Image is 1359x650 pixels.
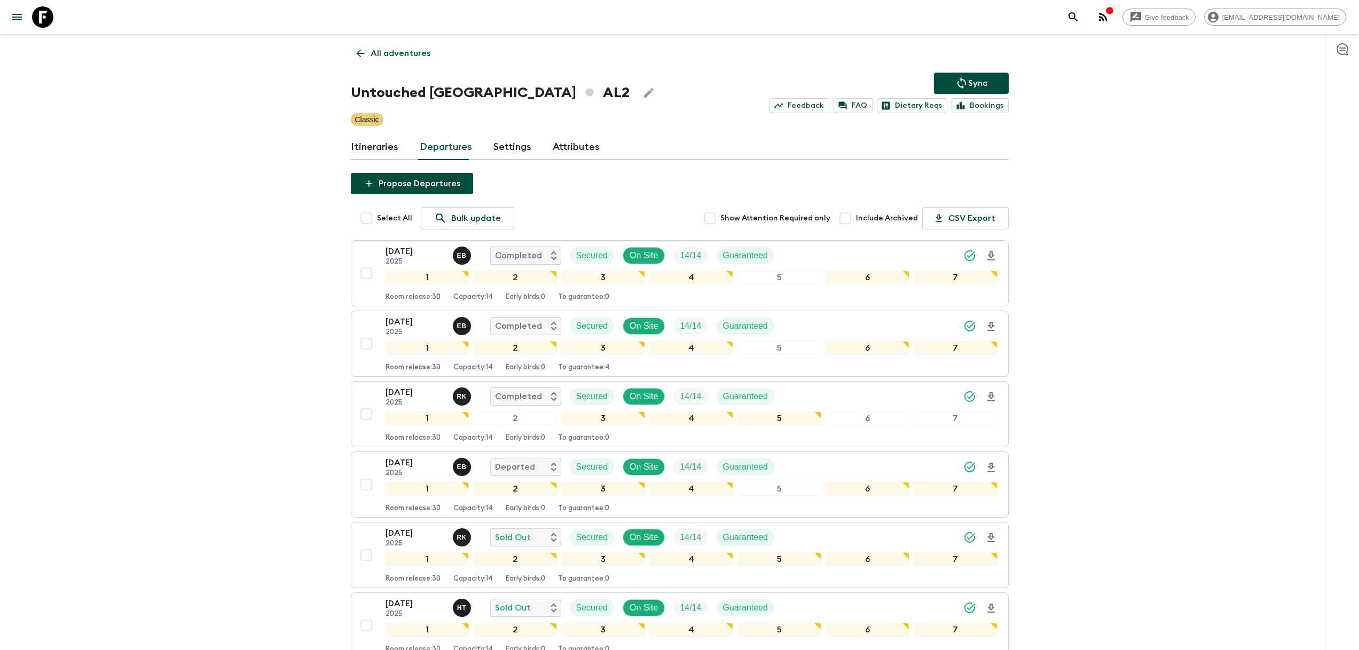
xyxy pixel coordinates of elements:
p: 14 / 14 [680,601,701,614]
a: Settings [493,134,531,160]
div: Secured [570,529,615,546]
div: Secured [570,318,615,335]
p: R K [457,533,467,542]
div: 2 [473,552,557,566]
div: On Site [623,599,665,616]
button: [DATE]2025Erild BallaCompletedSecuredOn SiteTrip FillGuaranteed1234567Room release:30Capacity:14E... [351,311,1009,377]
div: 4 [649,271,733,284]
p: 2025 [386,399,444,407]
div: 7 [914,623,997,637]
p: [DATE] [386,386,444,399]
svg: Synced Successfully [963,601,976,614]
p: On Site [630,531,658,544]
div: On Site [623,388,665,405]
p: Departed [495,461,535,473]
div: 7 [914,482,997,496]
p: Classic [355,114,379,125]
button: Sync adventure departures to the booking engine [934,73,1009,94]
svg: Synced Successfully [963,249,976,262]
svg: Download Onboarding [985,461,997,474]
div: 3 [561,411,645,425]
p: Secured [576,531,608,544]
svg: Synced Successfully [963,390,976,403]
button: HT [453,599,473,617]
div: Secured [570,458,615,475]
a: Give feedback [1122,9,1196,26]
svg: Synced Successfully [963,461,976,473]
div: 4 [649,552,733,566]
p: [DATE] [386,527,444,540]
p: Guaranteed [723,601,768,614]
span: [EMAIL_ADDRESS][DOMAIN_NAME] [1216,13,1346,21]
div: 5 [737,411,821,425]
div: On Site [623,318,665,335]
p: On Site [630,601,658,614]
svg: Download Onboarding [985,250,997,263]
p: 2025 [386,610,444,619]
div: 5 [737,623,821,637]
div: 2 [473,341,557,355]
span: Erild Balla [453,461,473,470]
p: To guarantee: 0 [558,434,609,442]
div: 4 [649,411,733,425]
p: To guarantee: 0 [558,504,609,513]
p: H T [457,604,466,612]
p: Sold Out [495,601,531,614]
div: Trip Fill [673,529,708,546]
p: Completed [495,390,542,403]
div: 3 [561,623,645,637]
p: Capacity: 14 [453,293,493,302]
p: On Site [630,249,658,262]
p: Secured [576,601,608,614]
button: RK [453,528,473,546]
a: Attributes [553,134,600,160]
a: Dietary Reqs [877,98,947,113]
button: search adventures [1063,6,1084,28]
span: Heldi Turhani [453,602,473,611]
div: 2 [473,411,557,425]
div: 4 [649,623,733,637]
p: Early birds: 0 [506,434,545,442]
div: Trip Fill [673,599,708,616]
p: Secured [576,249,608,262]
svg: Download Onboarding [985,532,997,544]
button: CSV Export [922,207,1009,229]
div: 5 [737,271,821,284]
p: Secured [576,461,608,473]
div: 4 [649,482,733,496]
span: Include Archived [856,213,918,224]
a: Bookings [952,98,1009,113]
button: Propose Departures [351,173,473,194]
p: Guaranteed [723,461,768,473]
div: On Site [623,247,665,264]
div: 1 [386,341,469,355]
p: On Site [630,320,658,332]
span: Show Attention Required only [720,213,830,224]
svg: Download Onboarding [985,602,997,615]
div: 3 [561,482,645,496]
p: Bulk update [451,212,501,225]
p: To guarantee: 4 [558,363,610,372]
p: [DATE] [386,315,444,328]
div: Secured [570,388,615,405]
button: [DATE]2025Robert KacaSold OutSecuredOn SiteTrip FillGuaranteed1234567Room release:30Capacity:14Ea... [351,522,1009,588]
p: Completed [495,320,542,332]
p: To guarantee: 0 [558,293,609,302]
p: 14 / 14 [680,320,701,332]
p: Guaranteed [723,390,768,403]
p: Room release: 30 [386,575,441,583]
p: Early birds: 0 [506,504,545,513]
p: Sold Out [495,531,531,544]
p: Room release: 30 [386,504,441,513]
div: Trip Fill [673,458,708,475]
p: 14 / 14 [680,249,701,262]
span: Robert Kaca [453,532,473,540]
p: 2025 [386,328,444,337]
div: 3 [561,271,645,284]
p: [DATE] [386,597,444,610]
p: Capacity: 14 [453,434,493,442]
a: Itineraries [351,134,398,160]
svg: Synced Successfully [963,531,976,544]
svg: Synced Successfully [963,320,976,332]
div: Secured [570,599,615,616]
